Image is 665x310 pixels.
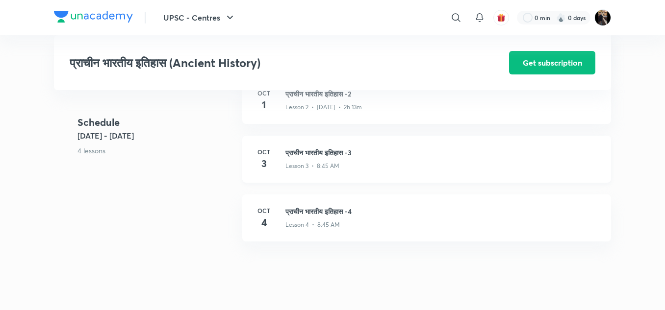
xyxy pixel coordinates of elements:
[285,103,362,112] p: Lesson 2 • [DATE] • 2h 13m
[594,9,611,26] img: amit tripathi
[497,13,506,22] img: avatar
[254,215,274,230] h4: 4
[493,10,509,25] button: avatar
[254,147,274,156] h6: Oct
[254,206,274,215] h6: Oct
[70,56,454,70] h3: प्राचीन भारतीय इतिहास (Ancient History)
[242,77,611,136] a: Oct1प्राचीन भारतीय इतिहास -2Lesson 2 • [DATE] • 2h 13m
[285,147,599,158] h3: प्राचीन भारतीय इतिहास -3
[77,130,234,142] h5: [DATE] - [DATE]
[242,136,611,194] a: Oct3प्राचीन भारतीय इतिहास -3Lesson 3 • 8:45 AM
[254,156,274,171] h4: 3
[556,13,566,23] img: streak
[254,89,274,97] h6: Oct
[77,145,234,156] p: 4 lessons
[242,194,611,253] a: Oct4प्राचीन भारतीय इतिहास -4Lesson 4 • 8:45 AM
[157,8,242,27] button: UPSC - Centres
[285,220,340,229] p: Lesson 4 • 8:45 AM
[285,162,339,170] p: Lesson 3 • 8:45 AM
[285,89,599,99] h3: प्राचीन भारतीय इतिहास -2
[77,115,234,130] h4: Schedule
[285,206,599,216] h3: प्राचीन भारतीय इतिहास -4
[254,97,274,112] h4: 1
[54,11,133,25] a: Company Logo
[509,51,595,74] button: Get subscription
[54,11,133,23] img: Company Logo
